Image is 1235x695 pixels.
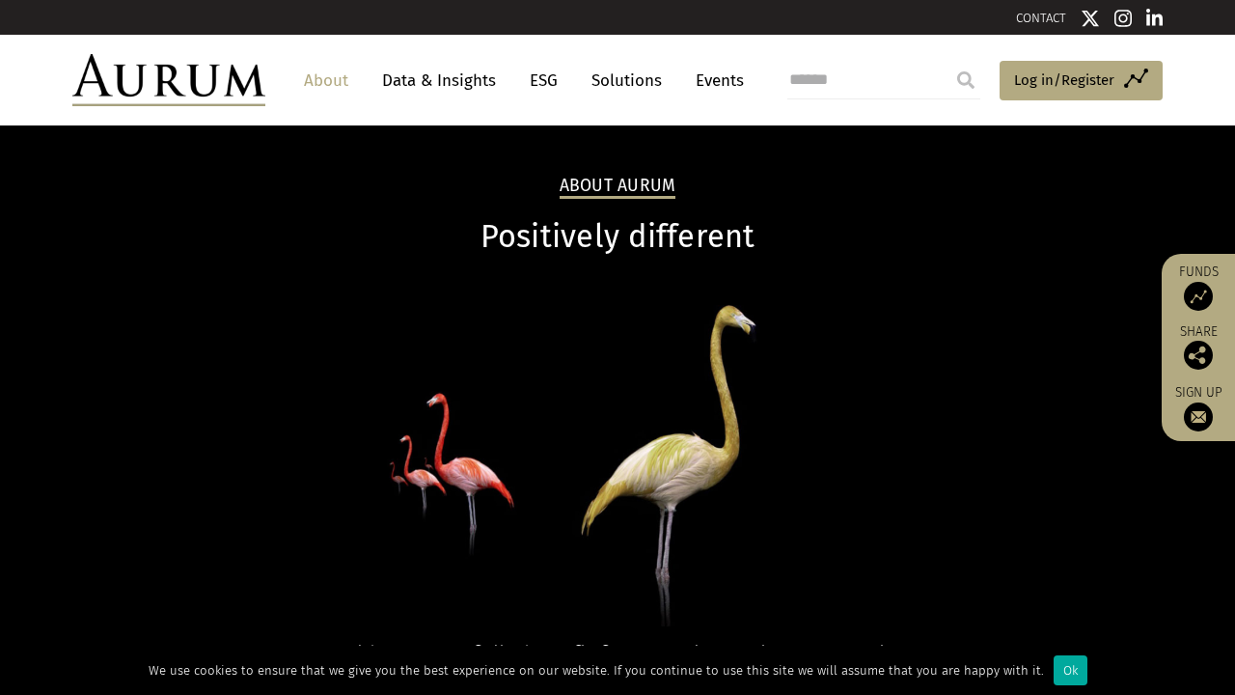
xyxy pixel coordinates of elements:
a: Log in/Register [1000,61,1163,101]
div: Share [1171,325,1225,370]
h4: Could your portfolio benefit from an alternative perspective? [72,641,1163,667]
h2: About Aurum [560,176,676,199]
img: Aurum [72,54,265,106]
img: Instagram icon [1114,9,1132,28]
a: Sign up [1171,384,1225,431]
a: Events [686,63,744,98]
a: ESG [520,63,567,98]
h1: Positively different [72,218,1163,256]
img: Sign up to our newsletter [1184,403,1213,431]
input: Submit [947,61,985,99]
img: Share this post [1184,341,1213,370]
a: Solutions [582,63,672,98]
img: Linkedin icon [1146,9,1164,28]
a: Data & Insights [372,63,506,98]
span: Log in/Register [1014,69,1114,92]
img: Access Funds [1184,282,1213,311]
img: Twitter icon [1081,9,1100,28]
a: CONTACT [1016,11,1066,25]
a: Funds [1171,264,1225,311]
div: Ok [1054,655,1087,685]
a: About [294,63,358,98]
